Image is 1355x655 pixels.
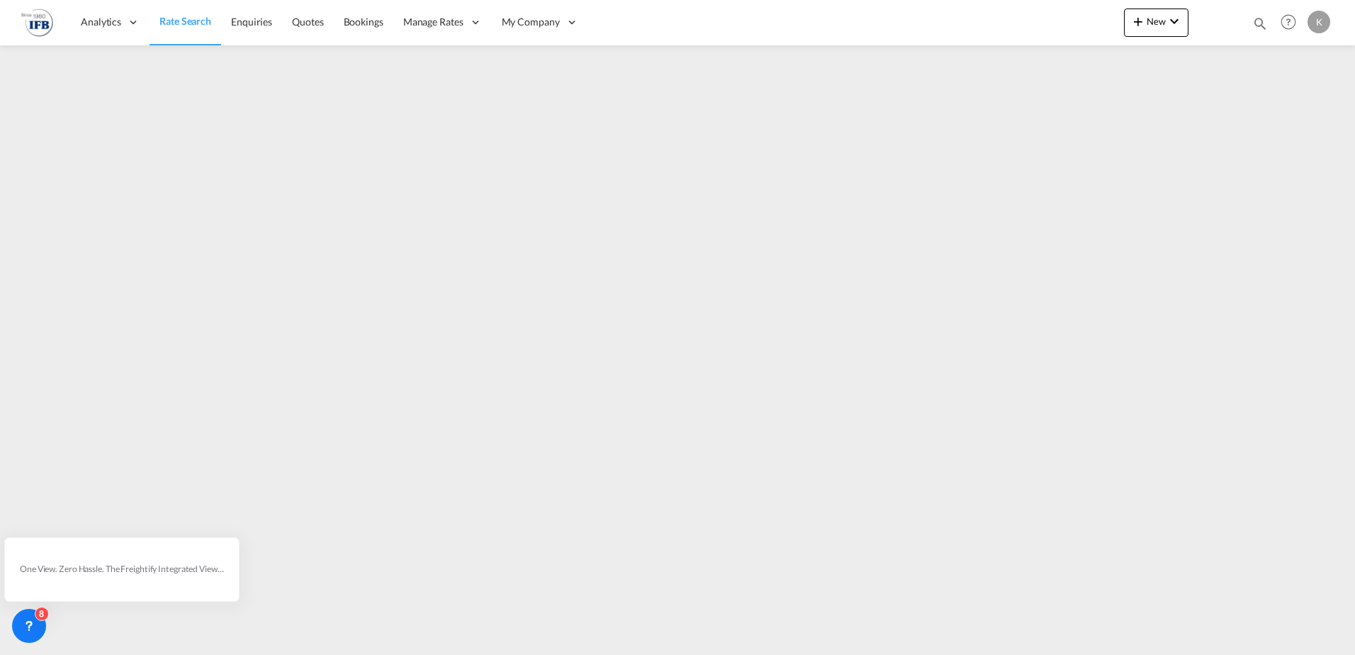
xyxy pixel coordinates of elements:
[292,16,323,28] span: Quotes
[1130,13,1147,30] md-icon: icon-plus 400-fg
[1124,9,1188,37] button: icon-plus 400-fgNewicon-chevron-down
[1252,16,1268,31] md-icon: icon-magnify
[159,15,211,27] span: Rate Search
[81,15,121,29] span: Analytics
[1276,10,1308,35] div: Help
[1276,10,1300,34] span: Help
[403,15,463,29] span: Manage Rates
[21,6,53,38] img: b4b53bb0256b11ee9ca18b7abc72fd7f.png
[231,16,272,28] span: Enquiries
[1130,16,1183,27] span: New
[502,15,560,29] span: My Company
[1308,11,1330,33] div: K
[344,16,383,28] span: Bookings
[1252,16,1268,37] div: icon-magnify
[1166,13,1183,30] md-icon: icon-chevron-down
